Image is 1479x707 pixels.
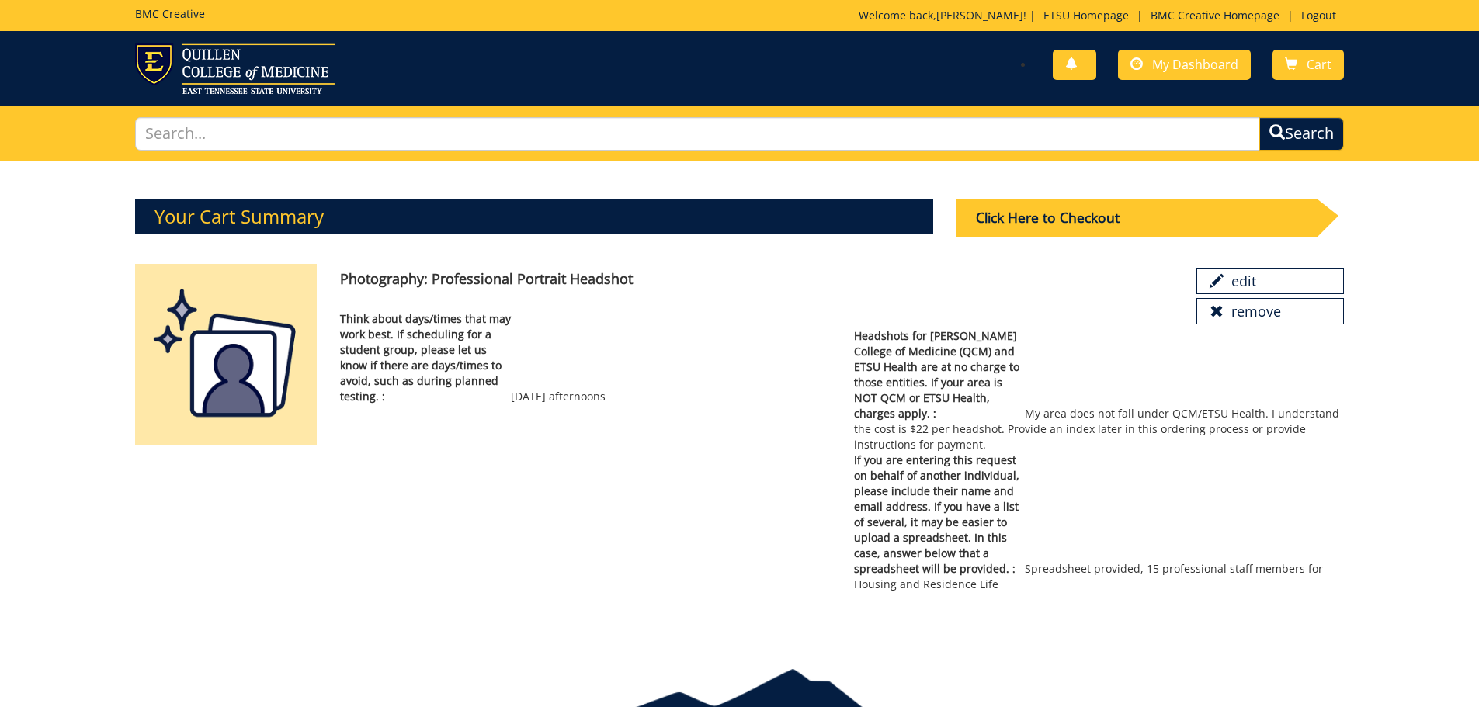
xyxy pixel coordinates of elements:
a: BMC Creative Homepage [1143,8,1287,23]
span: My Dashboard [1152,56,1238,73]
a: Click Here to Checkout [956,226,1342,241]
span: If you are entering this request on behalf of another individual, please include their name and e... [854,452,1025,577]
p: Welcome back, ! | | | [859,8,1344,23]
a: [PERSON_NAME] [936,8,1023,23]
p: My area does not fall under QCM/ETSU Health. I understand the cost is $22 per headshot. Provide a... [854,328,1344,452]
img: ETSU logo [135,43,335,94]
img: professional%20headshot-67378096684f55.61600954.png [135,264,318,446]
p: Spreadsheet provided, 15 professional staff members for Housing and Residence Life [854,452,1344,592]
span: Cart [1307,56,1331,73]
a: remove [1196,298,1344,324]
p: [DATE] afternoons [340,311,830,404]
a: Logout [1293,8,1344,23]
h4: Photography: Professional Portrait Headshot [340,272,1172,287]
h3: Your Cart Summary [135,199,933,234]
button: Search [1259,117,1344,151]
span: Think about days/times that may work best. If scheduling for a student group, please let us know ... [340,311,511,404]
a: ETSU Homepage [1036,8,1137,23]
div: Click Here to Checkout [956,199,1317,237]
h5: BMC Creative [135,8,205,19]
input: Search... [135,117,1261,151]
a: My Dashboard [1118,50,1251,80]
span: Headshots for [PERSON_NAME] College of Medicine (QCM) and ETSU Health are at no charge to those e... [854,328,1025,421]
a: edit [1196,268,1344,294]
a: Cart [1272,50,1344,80]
